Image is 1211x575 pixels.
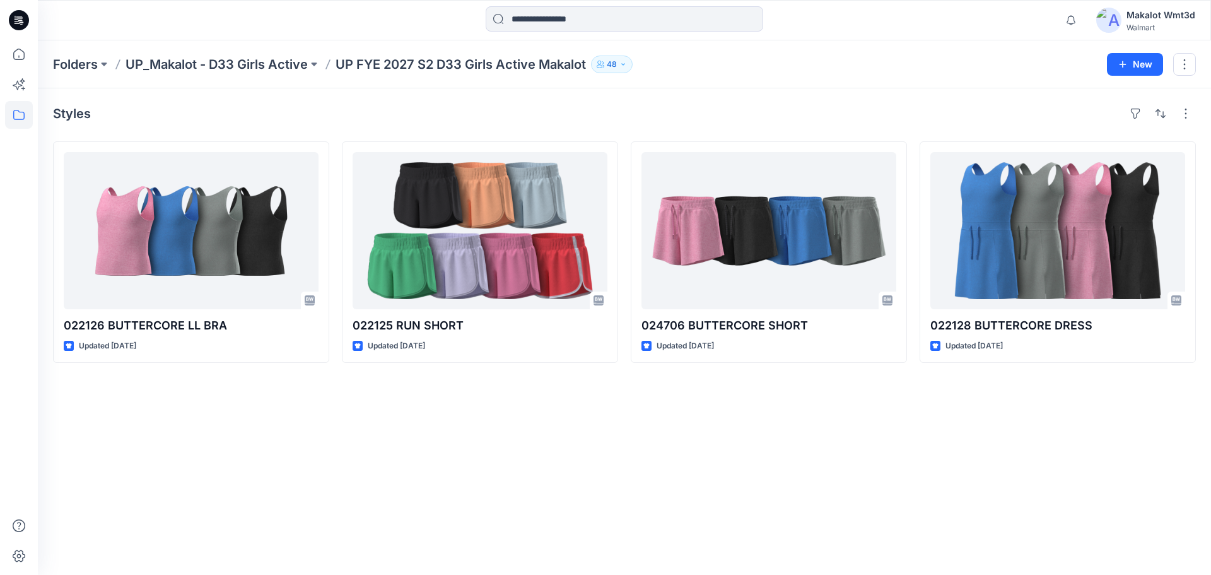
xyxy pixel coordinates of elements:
img: avatar [1096,8,1121,33]
p: 022128 BUTTERCORE DRESS [930,317,1185,335]
a: UP_Makalot - D33 Girls Active [126,56,308,73]
div: Walmart [1126,23,1195,32]
p: Updated [DATE] [79,340,136,353]
p: 48 [607,57,617,71]
a: 022125 RUN SHORT [353,152,607,309]
h4: Styles [53,106,91,121]
a: 022128 BUTTERCORE DRESS [930,152,1185,309]
p: UP FYE 2027 S2 D33 Girls Active Makalot [336,56,586,73]
div: Makalot Wmt3d [1126,8,1195,23]
p: Updated [DATE] [657,340,714,353]
p: 022126 BUTTERCORE LL BRA [64,317,319,335]
button: 48 [591,56,633,73]
p: 022125 RUN SHORT [353,317,607,335]
button: New [1107,53,1163,76]
a: Folders [53,56,98,73]
a: 022126 BUTTERCORE LL BRA [64,152,319,309]
p: Updated [DATE] [368,340,425,353]
p: 024706 BUTTERCORE SHORT [641,317,896,335]
a: 024706 BUTTERCORE SHORT [641,152,896,309]
p: Updated [DATE] [945,340,1003,353]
